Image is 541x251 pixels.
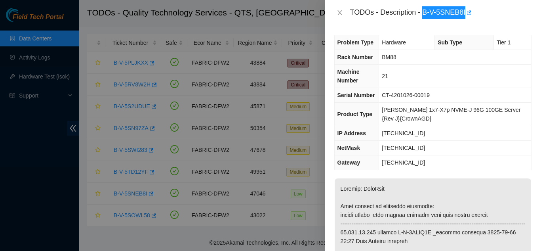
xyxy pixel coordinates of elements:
span: close [337,10,343,16]
span: Gateway [337,159,360,166]
span: Product Type [337,111,372,117]
span: Serial Number [337,92,375,98]
span: Problem Type [337,39,374,46]
span: BM88 [382,54,396,60]
span: NetMask [337,145,360,151]
div: TODOs - Description - B-V-5SNEB8I [350,6,531,19]
span: [TECHNICAL_ID] [382,145,425,151]
span: CT-4201026-00019 [382,92,430,98]
span: [TECHNICAL_ID] [382,130,425,136]
span: Rack Number [337,54,373,60]
span: IP Address [337,130,366,136]
span: [PERSON_NAME] 1x7-X7p NVME-J 96G 100GE Server {Rev J}{CrownAGD} [382,107,520,122]
span: [TECHNICAL_ID] [382,159,425,166]
span: Sub Type [438,39,462,46]
span: Tier 1 [497,39,511,46]
span: Hardware [382,39,406,46]
span: 21 [382,73,388,79]
button: Close [334,9,345,17]
span: Machine Number [337,69,360,84]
